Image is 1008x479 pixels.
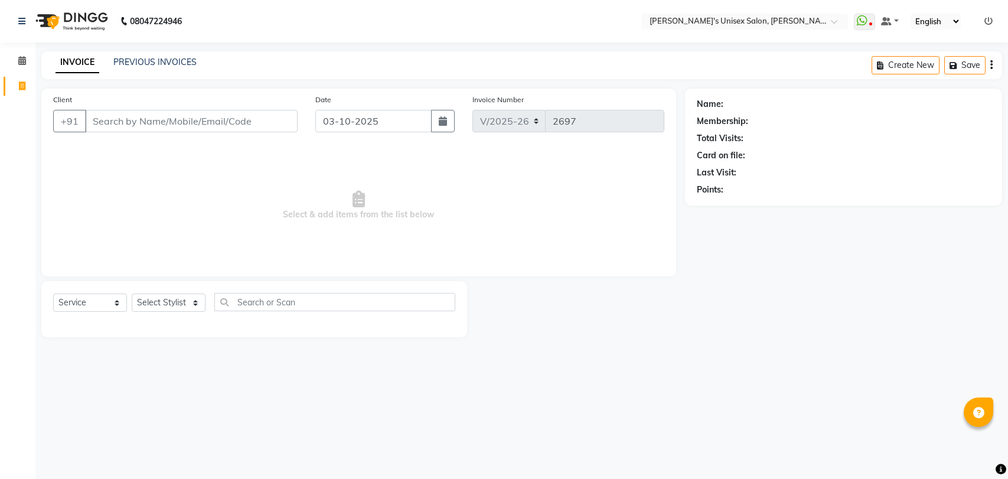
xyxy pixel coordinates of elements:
input: Search or Scan [214,293,455,311]
iframe: chat widget [958,432,996,467]
button: Save [944,56,986,74]
div: Points: [697,184,723,196]
label: Client [53,95,72,105]
img: logo [30,5,111,38]
div: Name: [697,98,723,110]
a: INVOICE [56,52,99,73]
label: Date [315,95,331,105]
button: Create New [872,56,940,74]
div: Last Visit: [697,167,736,179]
a: PREVIOUS INVOICES [113,57,197,67]
div: Total Visits: [697,132,743,145]
div: Membership: [697,115,748,128]
b: 08047224946 [130,5,182,38]
input: Search by Name/Mobile/Email/Code [85,110,298,132]
div: Card on file: [697,149,745,162]
label: Invoice Number [472,95,524,105]
button: +91 [53,110,86,132]
span: Select & add items from the list below [53,146,664,265]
